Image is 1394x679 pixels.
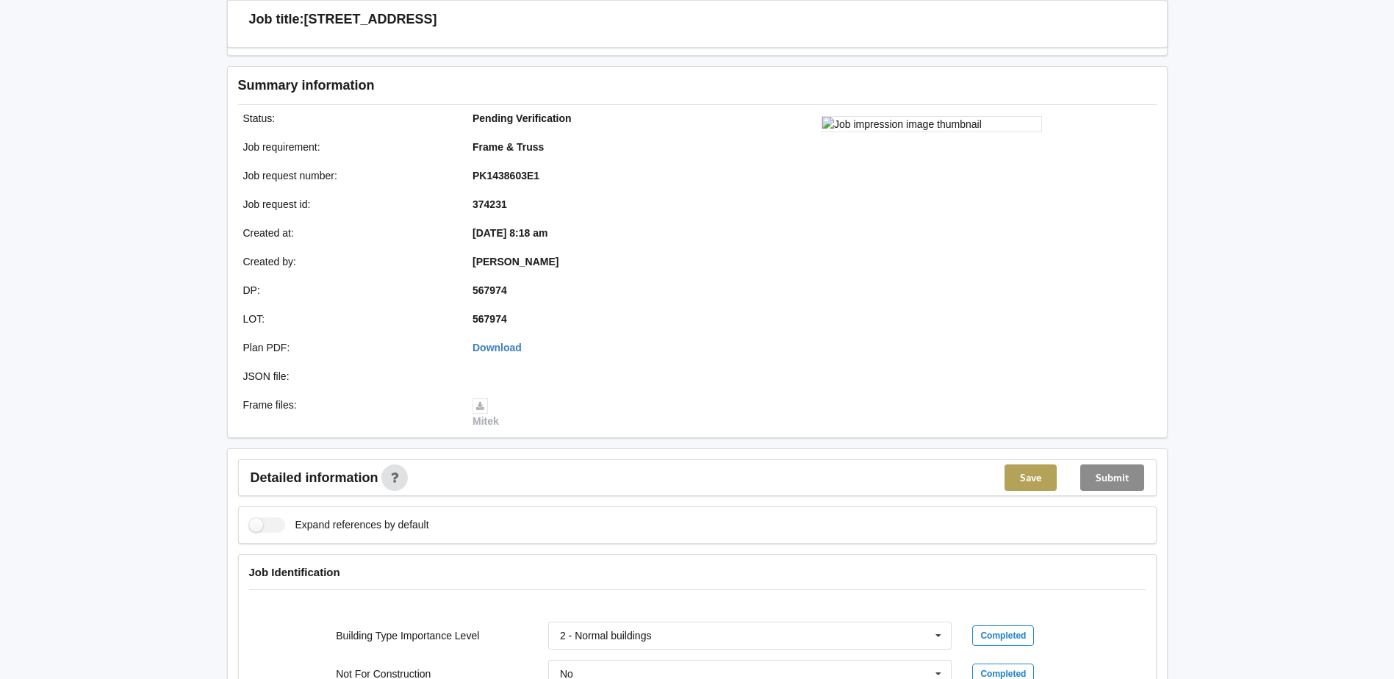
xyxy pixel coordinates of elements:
h3: Job title: [249,11,304,28]
div: Status : [233,111,463,126]
div: Created at : [233,226,463,240]
div: Job request number : [233,168,463,183]
h4: Job Identification [249,565,1146,579]
b: 567974 [473,284,507,296]
b: Pending Verification [473,112,572,124]
h3: Summary information [238,77,922,94]
b: Frame & Truss [473,141,544,153]
div: 2 - Normal buildings [560,630,652,641]
b: PK1438603E1 [473,170,539,182]
div: Job request id : [233,197,463,212]
span: Detailed information [251,471,378,484]
div: DP : [233,283,463,298]
div: JSON file : [233,369,463,384]
b: [DATE] 8:18 am [473,227,547,239]
div: Plan PDF : [233,340,463,355]
div: No [560,669,573,679]
div: Completed [972,625,1034,646]
a: Mitek [473,399,499,427]
h3: [STREET_ADDRESS] [304,11,437,28]
b: 374231 [473,198,507,210]
b: 567974 [473,313,507,325]
button: Save [1005,464,1057,491]
b: [PERSON_NAME] [473,256,558,267]
div: Created by : [233,254,463,269]
div: LOT : [233,312,463,326]
div: Frame files : [233,398,463,428]
div: Job requirement : [233,140,463,154]
label: Expand references by default [249,517,429,533]
a: Download [473,342,522,353]
label: Building Type Importance Level [336,630,479,642]
img: Job impression image thumbnail [822,116,1042,132]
